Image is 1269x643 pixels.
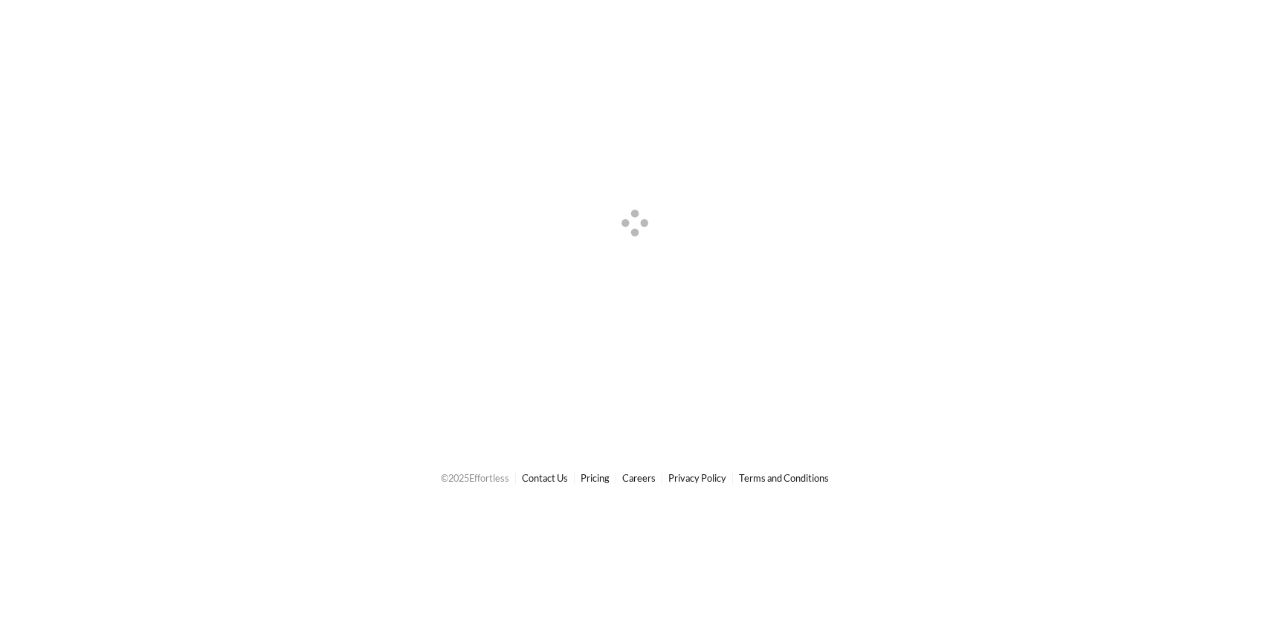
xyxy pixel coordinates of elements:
a: Privacy Policy [668,472,726,484]
a: Pricing [581,472,610,484]
a: Contact Us [522,472,568,484]
a: Careers [622,472,656,484]
a: Terms and Conditions [739,472,829,484]
span: © 2025 Effortless [441,472,509,484]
